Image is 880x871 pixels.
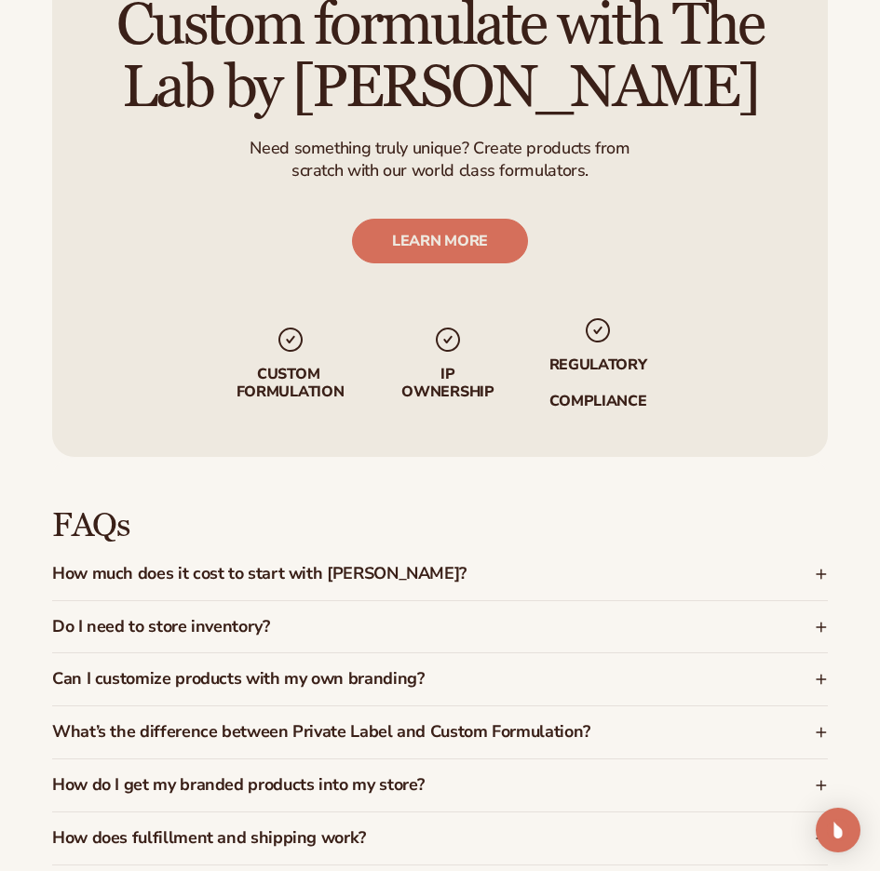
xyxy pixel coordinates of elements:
[276,325,305,355] img: checkmark_svg
[250,138,630,159] p: Need something truly unique? Create products from
[52,509,828,543] h2: FAQs
[583,315,613,345] img: checkmark_svg
[52,776,748,795] h3: How do I get my branded products into my store?
[400,366,495,401] p: IP Ownership
[433,325,463,355] img: checkmark_svg
[250,160,630,181] p: scratch with our world class formulators.
[352,219,528,263] a: LEARN MORE
[232,366,348,401] p: Custom formulation
[52,723,748,742] h3: What’s the difference between Private Label and Custom Formulation?
[52,565,748,583] h3: How much does it cost to start with [PERSON_NAME]?
[52,618,748,636] h3: Do I need to store inventory?
[52,829,748,848] h3: How does fulfillment and shipping work?
[52,670,748,689] h3: Can I customize products with my own branding?
[816,808,860,852] div: Open Intercom Messenger
[548,356,648,410] p: regulatory compliance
